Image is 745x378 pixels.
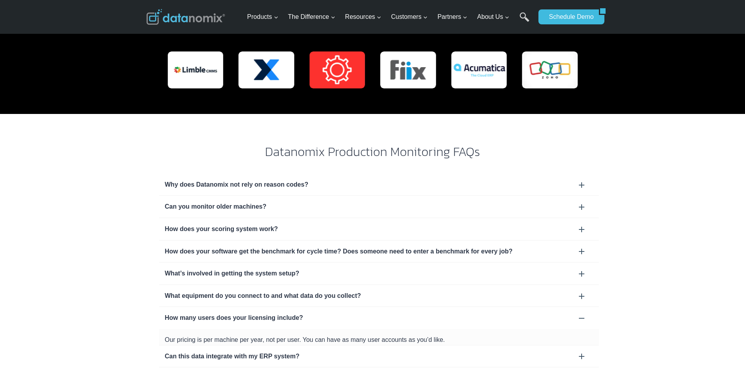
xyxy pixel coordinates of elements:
[244,4,534,30] nav: Primary Navigation
[165,351,593,361] div: Can this data integrate with my ERP system?
[159,218,599,240] div: How does your scoring system work?
[706,340,745,378] iframe: Chat Widget
[165,202,593,212] div: Can you monitor older machines?
[168,51,223,88] img: Datanomix Production Monitoring Connects with Limble
[165,224,593,234] div: How does your scoring system work?
[146,174,599,367] section: FAQ Section
[159,345,599,367] div: Can this data integrate with my ERP system?
[238,51,294,88] div: 2 of 19
[146,9,225,25] img: Datanomix
[538,9,599,24] a: Schedule Demo
[165,291,593,301] div: What equipment do you connect to and what data do you collect?
[391,12,428,22] span: Customers
[247,12,278,22] span: Products
[168,51,578,88] div: Photo Gallery Carousel
[309,51,365,88] div: 3 of 19
[146,145,599,158] h2: Datanomix Production Monitoring FAQs
[168,51,223,88] div: 1 of 19
[159,329,599,345] div: How many users does your licensing include?
[159,307,599,329] div: How many users does your licensing include?
[451,51,507,88] div: 5 of 19
[288,12,335,22] span: The Difference
[165,180,593,190] div: Why does Datanomix not rely on reason codes?
[165,313,593,323] div: How many users does your licensing include?
[451,51,507,88] img: Datanomix Production Monitoring Connects with Acumatica ERP
[159,196,599,218] div: Can you monitor older machines?
[309,51,365,88] img: Datanomix Production Monitoring Connects with Upkeep
[477,12,509,22] span: About Us
[165,246,593,257] div: How does your software get the benchmark for cycle time? Does someone need to enter a benchmark f...
[437,12,467,22] span: Partners
[380,51,436,88] img: Datanomix Production Monitoring Connects with Fiix
[159,262,599,284] div: What’s involved in getting the system setup?
[159,174,599,196] div: Why does Datanomix not rely on reason codes?
[380,51,436,88] div: 4 of 19
[522,51,578,88] div: 6 of 19
[159,240,599,262] div: How does your software get the benchmark for cycle time? Does someone need to enter a benchmark f...
[522,51,578,88] img: Datanomix Production Monitoring Connects with Zoho
[165,268,593,279] div: What’s involved in getting the system setup?
[238,51,294,88] img: Datanomix Production Monitoring Connects with MaintainX
[520,12,529,30] a: Search
[345,12,381,22] span: Resources
[159,285,599,307] div: What equipment do you connect to and what data do you collect?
